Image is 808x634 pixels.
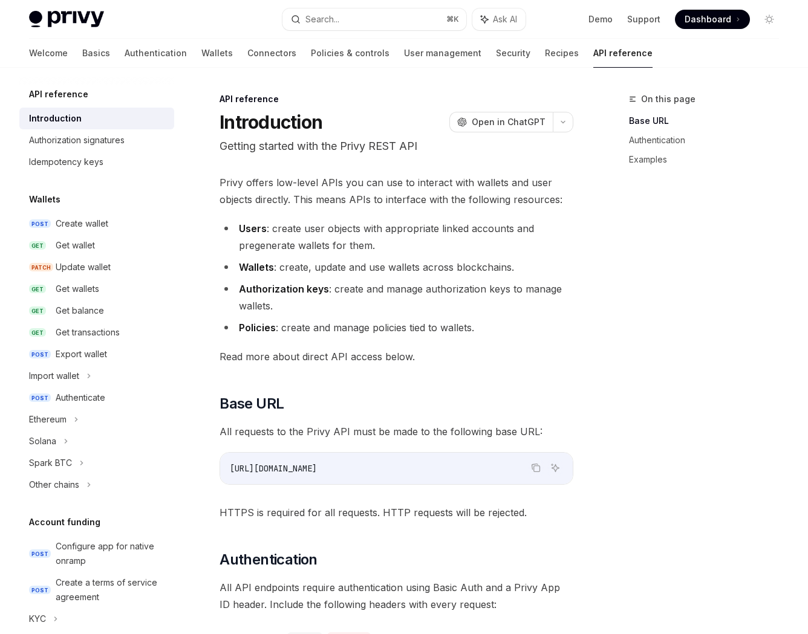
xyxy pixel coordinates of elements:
a: GETGet transactions [19,322,174,343]
div: Authenticate [56,390,105,405]
span: Privy offers low-level APIs you can use to interact with wallets and user objects directly. This ... [220,174,573,208]
a: Welcome [29,39,68,68]
a: Idempotency keys [19,151,174,173]
div: Create a terms of service agreement [56,575,167,604]
a: Introduction [19,108,174,129]
span: POST [29,586,51,595]
span: Open in ChatGPT [472,116,546,128]
h5: Account funding [29,515,100,529]
li: : create user objects with appropriate linked accounts and pregenerate wallets for them. [220,220,573,254]
a: POSTConfigure app for native onramp [19,535,174,572]
div: Get transactions [56,325,120,340]
span: ⌘ K [446,15,459,24]
button: Open in ChatGPT [449,112,553,132]
a: POSTCreate a terms of service agreement [19,572,174,608]
a: POSTAuthenticate [19,387,174,409]
a: POSTCreate wallet [19,213,174,235]
strong: Policies [239,322,276,334]
li: : create and manage policies tied to wallets. [220,319,573,336]
span: POST [29,549,51,558]
span: GET [29,285,46,294]
div: Idempotency keys [29,155,103,169]
div: Authorization signatures [29,133,125,147]
div: Import wallet [29,369,79,383]
div: Get wallet [56,238,95,253]
a: Connectors [247,39,296,68]
strong: Users [239,222,267,235]
span: Read more about direct API access below. [220,348,573,365]
span: POST [29,219,51,228]
div: Spark BTC [29,456,72,470]
span: HTTPS is required for all requests. HTTP requests will be rejected. [220,504,573,521]
a: Authorization signatures [19,129,174,151]
strong: Wallets [239,261,274,273]
button: Copy the contents from the code block [528,460,544,476]
a: Support [627,13,660,25]
span: Dashboard [685,13,731,25]
span: POST [29,350,51,359]
span: POST [29,393,51,403]
a: Authentication [629,131,789,150]
span: [URL][DOMAIN_NAME] [230,463,317,474]
h1: Introduction [220,111,322,133]
div: API reference [220,93,573,105]
div: Update wallet [56,260,111,274]
button: Toggle dark mode [760,10,779,29]
a: GETGet wallet [19,235,174,256]
span: Authentication [220,550,318,569]
a: API reference [593,39,653,68]
a: GETGet balance [19,300,174,322]
p: Getting started with the Privy REST API [220,138,573,155]
li: : create, update and use wallets across blockchains. [220,259,573,276]
img: light logo [29,11,104,28]
a: Examples [629,150,789,169]
div: Search... [305,12,339,27]
div: Other chains [29,477,79,492]
div: Export wallet [56,347,107,361]
div: Introduction [29,111,82,126]
span: Base URL [220,394,284,413]
div: Create wallet [56,216,108,231]
a: Security [496,39,530,68]
a: Wallets [201,39,233,68]
strong: Authorization keys [239,283,329,295]
a: Basics [82,39,110,68]
span: PATCH [29,263,53,272]
a: User management [404,39,481,68]
div: Ethereum [29,412,67,427]
li: : create and manage authorization keys to manage wallets. [220,280,573,314]
a: PATCHUpdate wallet [19,256,174,278]
span: All requests to the Privy API must be made to the following base URL: [220,423,573,440]
button: Ask AI [472,8,526,30]
div: Configure app for native onramp [56,539,167,568]
h5: API reference [29,87,88,102]
span: On this page [641,92,696,106]
a: GETGet wallets [19,278,174,300]
div: Get balance [56,303,104,318]
h5: Wallets [29,192,60,207]
div: KYC [29,612,46,626]
div: Get wallets [56,282,99,296]
span: GET [29,241,46,250]
button: Search...⌘K [282,8,467,30]
a: Policies & controls [311,39,389,68]
a: Base URL [629,111,789,131]
a: Demo [588,13,613,25]
a: Authentication [125,39,187,68]
span: GET [29,328,46,337]
div: Solana [29,434,56,448]
span: All API endpoints require authentication using Basic Auth and a Privy App ID header. Include the ... [220,579,573,613]
span: Ask AI [493,13,517,25]
a: POSTExport wallet [19,343,174,365]
a: Recipes [545,39,579,68]
span: GET [29,306,46,315]
button: Ask AI [547,460,563,476]
a: Dashboard [675,10,750,29]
